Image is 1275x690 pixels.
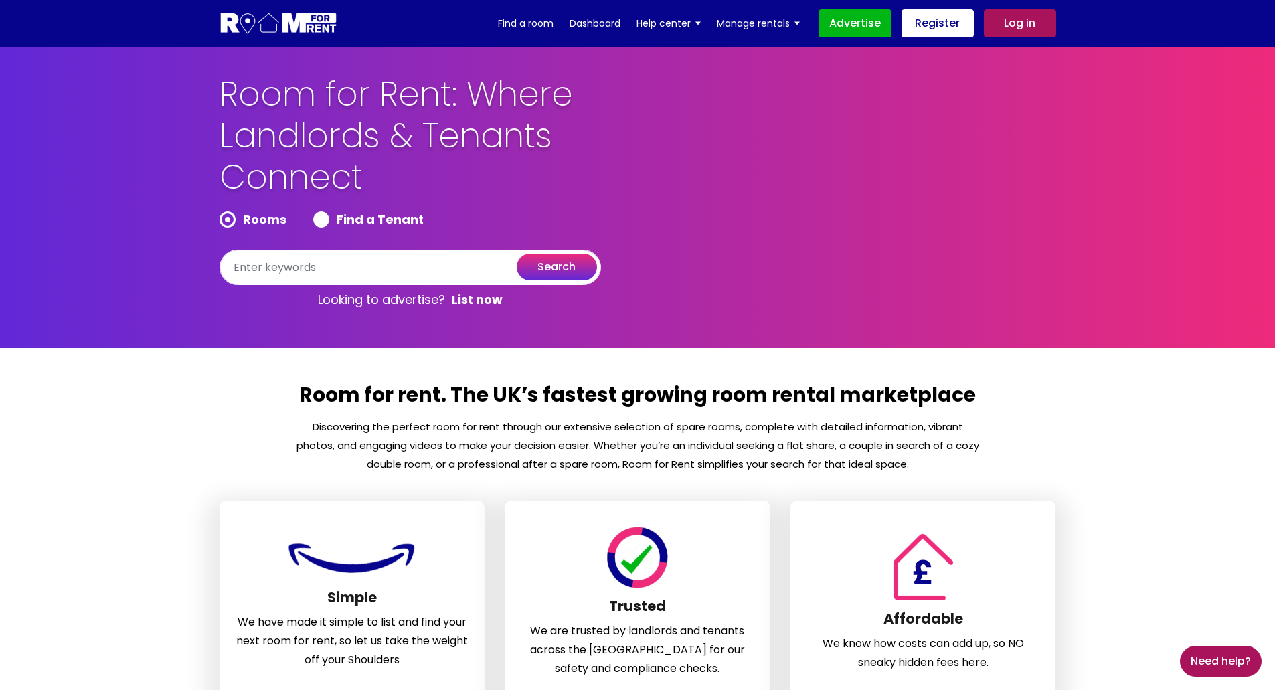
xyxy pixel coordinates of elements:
[521,598,754,622] h3: Trusted
[220,11,338,36] img: Logo for Room for Rent, featuring a welcoming design with a house icon and modern typography
[236,613,469,669] p: We have made it simple to list and find your next room for rent, so let us take the weight off yo...
[452,292,503,308] a: List now
[1180,646,1262,677] a: Need Help?
[521,622,754,678] p: We are trusted by landlords and tenants across the [GEOGRAPHIC_DATA] for our safety and complianc...
[984,9,1056,37] a: Log in
[717,13,800,33] a: Manage rentals
[902,9,974,37] a: Register
[604,527,671,588] img: Room For Rent
[236,589,469,613] h3: Simple
[295,381,981,418] h2: Room for rent. The UK’s fastest growing room rental marketplace
[517,254,597,280] button: search
[570,13,620,33] a: Dashboard
[295,418,981,474] p: Discovering the perfect room for rent through our extensive selection of spare rooms, complete wi...
[220,285,601,315] p: Looking to advertise?
[220,211,286,228] label: Rooms
[887,533,960,600] img: Room For Rent
[636,13,701,33] a: Help center
[498,13,554,33] a: Find a room
[807,610,1039,634] h3: Affordable
[285,537,419,579] img: Room For Rent
[220,74,668,211] h1: Room for Rent: Where Landlords & Tenants Connect
[807,634,1039,672] p: We know how costs can add up, so NO sneaky hidden fees here.
[220,250,601,285] input: Enter keywords
[313,211,424,228] label: Find a Tenant
[819,9,891,37] a: Advertise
